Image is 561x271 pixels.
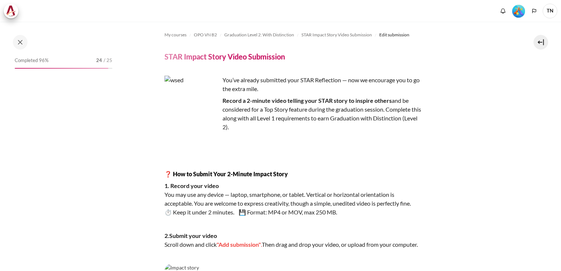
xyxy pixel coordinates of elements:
[512,4,525,18] div: Level #5
[164,96,421,131] p: and be considered for a Top Story feature during the graduation session. Complete this along with...
[164,30,187,39] a: My courses
[222,97,392,104] strong: Record a 2-minute video telling your STAR story to inspire others
[96,57,102,64] span: 24
[164,76,421,93] p: You’ve already submitted your STAR Reflection — now we encourage you to go the extra mile.
[15,68,108,69] div: 96%
[164,170,288,177] strong: ❓ How to Submit Your 2-Minute Impact Story
[224,30,294,39] a: Graduation Level 2: With Distinction
[164,231,421,249] p: Scroll down and click Then drag and drop your video, or upload from your computer.
[6,6,16,17] img: Architeck
[301,32,372,38] span: STAR Impact Story Video Submission
[512,5,525,18] img: Level #5
[301,30,372,39] a: STAR Impact Story Video Submission
[194,32,217,38] span: OPO VN B2
[379,32,409,38] span: Edit submission
[164,29,509,41] nav: Navigation bar
[261,241,262,248] span: .
[164,52,285,61] h4: STAR Impact Story Video Submission
[164,32,187,38] span: My courses
[217,241,261,248] span: "Add submission"
[15,57,48,64] span: Completed 96%
[543,4,557,18] a: User menu
[529,6,540,17] button: Languages
[4,4,22,18] a: Architeck Architeck
[497,6,508,17] div: Show notification window with no new notifications
[194,30,217,39] a: OPO VN B2
[543,4,557,18] span: TN
[164,232,217,239] strong: 2.Submit your video
[164,76,220,131] img: wsed
[509,4,528,18] a: Level #5
[164,182,219,189] strong: 1. Record your video
[164,181,421,217] p: You may use any device — laptop, smartphone, or tablet. Vertical or horizontal orientation is acc...
[224,32,294,38] span: Graduation Level 2: With Distinction
[104,57,112,64] span: / 25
